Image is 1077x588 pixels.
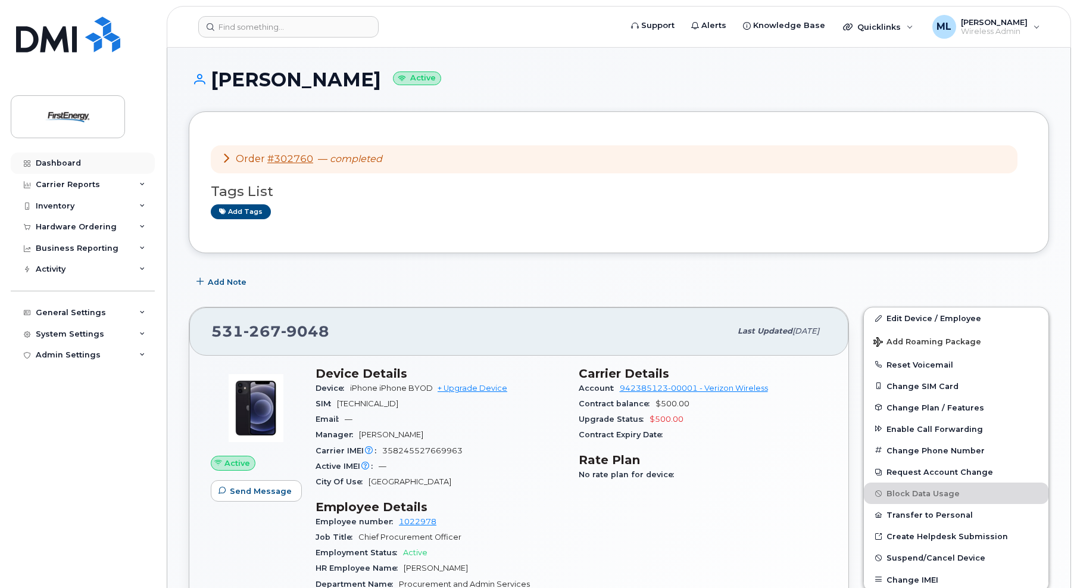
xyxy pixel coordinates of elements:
[579,384,620,393] span: Account
[864,483,1048,504] button: Block Data Usage
[316,446,382,455] span: Carrier IMEI
[316,477,369,486] span: City Of Use
[873,337,981,349] span: Add Roaming Package
[382,446,463,455] span: 358245527669963
[316,533,358,542] span: Job Title
[316,430,359,439] span: Manager
[345,415,352,424] span: —
[359,430,423,439] span: [PERSON_NAME]
[738,326,792,335] span: Last updated
[864,504,1048,525] button: Transfer to Personal
[792,326,819,335] span: [DATE]
[403,548,427,557] span: Active
[579,430,669,439] span: Contract Expiry Date
[404,564,468,573] span: [PERSON_NAME]
[438,384,507,393] a: + Upgrade Device
[886,553,985,562] span: Suspend/Cancel Device
[579,453,828,467] h3: Rate Plan
[358,533,461,542] span: Chief Procurement Officer
[864,440,1048,461] button: Change Phone Number
[393,71,441,85] small: Active
[316,564,404,573] span: HR Employee Name
[864,375,1048,397] button: Change SIM Card
[318,153,382,164] span: —
[579,366,828,381] h3: Carrier Details
[316,462,379,471] span: Active IMEI
[211,184,1027,199] h3: Tags List
[579,399,655,408] span: Contract balance
[267,153,313,164] a: #302760
[650,415,683,424] span: $500.00
[864,461,1048,483] button: Request Account Change
[211,204,271,219] a: Add tags
[316,384,350,393] span: Device
[189,69,1049,90] h1: [PERSON_NAME]
[1025,536,1068,579] iframe: Messenger Launcher
[208,276,246,288] span: Add Note
[316,500,564,514] h3: Employee Details
[369,477,451,486] span: [GEOGRAPHIC_DATA]
[886,424,983,433] span: Enable Call Forwarding
[864,397,1048,418] button: Change Plan / Features
[864,354,1048,375] button: Reset Voicemail
[579,470,680,479] span: No rate plan for device
[244,322,281,340] span: 267
[220,372,292,444] img: image20231002-3703462-15mqxqi.jpeg
[211,480,302,502] button: Send Message
[316,415,345,424] span: Email
[864,329,1048,353] button: Add Roaming Package
[655,399,689,408] span: $500.00
[350,384,433,393] span: iPhone iPhone BYOD
[316,548,403,557] span: Employment Status
[211,322,329,340] span: 531
[337,399,398,408] span: [TECHNICAL_ID]
[224,458,250,469] span: Active
[886,403,984,412] span: Change Plan / Features
[399,517,436,526] a: 1022978
[236,153,265,164] span: Order
[864,418,1048,440] button: Enable Call Forwarding
[281,322,329,340] span: 9048
[579,415,650,424] span: Upgrade Status
[316,517,399,526] span: Employee number
[620,384,768,393] a: 942385123-00001 - Verizon Wireless
[379,462,386,471] span: —
[864,307,1048,329] a: Edit Device / Employee
[316,366,564,381] h3: Device Details
[316,399,337,408] span: SIM
[189,271,257,293] button: Add Note
[230,486,292,497] span: Send Message
[864,525,1048,547] a: Create Helpdesk Submission
[330,153,382,164] em: completed
[864,547,1048,568] button: Suspend/Cancel Device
